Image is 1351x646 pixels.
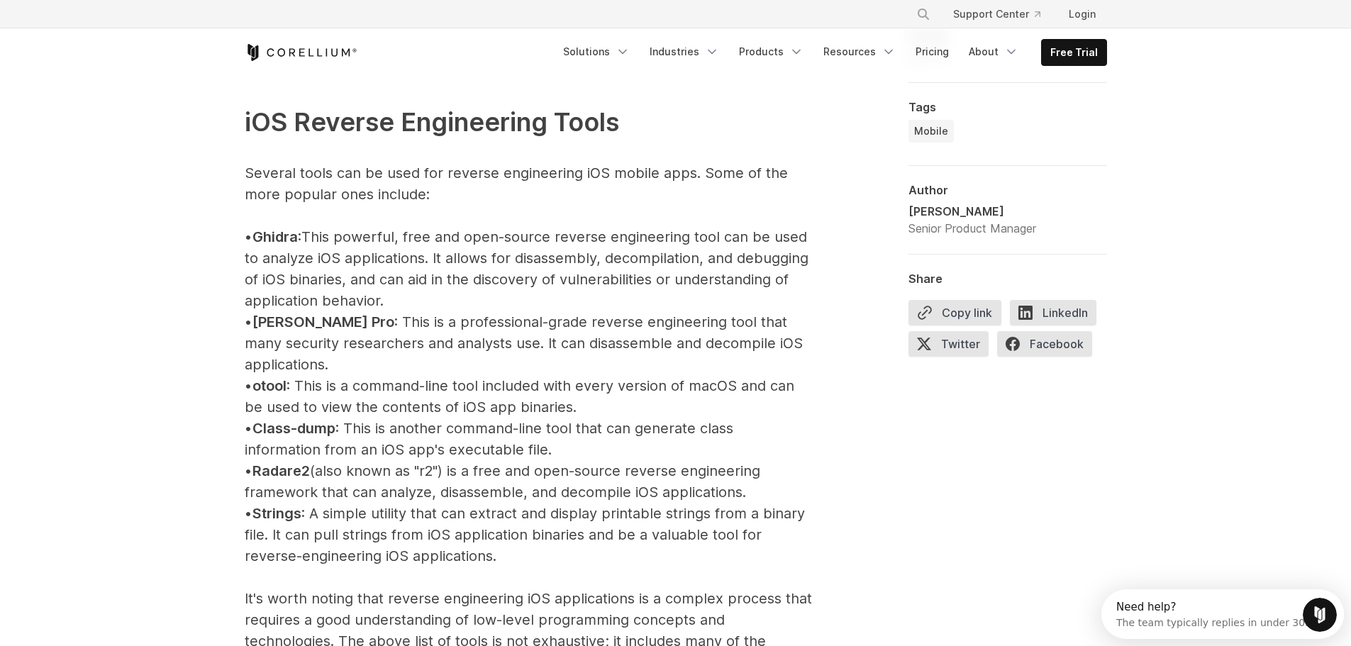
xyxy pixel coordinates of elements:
span: LinkedIn [1010,300,1096,325]
span: Class-dump [252,420,335,437]
span: iOS Reverse Engineering Tools [245,106,619,138]
a: Twitter [908,331,997,362]
button: Search [911,1,936,27]
span: otool [252,377,287,394]
a: Facebook [997,331,1101,362]
div: Navigation Menu [899,1,1107,27]
a: Mobile [908,120,954,143]
button: Copy link [908,300,1001,325]
a: Resources [815,39,904,65]
div: Author [908,183,1107,197]
div: Open Intercom Messenger [6,6,255,45]
iframe: Intercom live chat discovery launcher [1101,589,1344,639]
a: Pricing [907,39,957,65]
a: Login [1057,1,1107,27]
span: [PERSON_NAME] Pro [252,313,394,330]
a: LinkedIn [1010,300,1105,331]
div: Share [908,272,1107,286]
div: Need help? [15,12,213,23]
span: : [298,228,301,245]
div: [PERSON_NAME] [908,203,1036,220]
a: Support Center [942,1,1052,27]
a: Corellium Home [245,44,357,61]
span: Strings [252,505,301,522]
a: Industries [641,39,728,65]
iframe: Intercom live chat [1303,598,1337,632]
div: Tags [908,100,1107,114]
a: About [960,39,1027,65]
div: Navigation Menu [555,39,1107,66]
span: Radare2 [252,462,310,479]
a: Solutions [555,39,638,65]
span: Twitter [908,331,989,357]
a: Products [730,39,812,65]
span: Mobile [914,124,948,138]
div: The team typically replies in under 30m [15,23,213,38]
span: Ghidra [252,228,298,245]
span: Facebook [997,331,1092,357]
div: Senior Product Manager [908,220,1036,237]
a: Free Trial [1042,40,1106,65]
